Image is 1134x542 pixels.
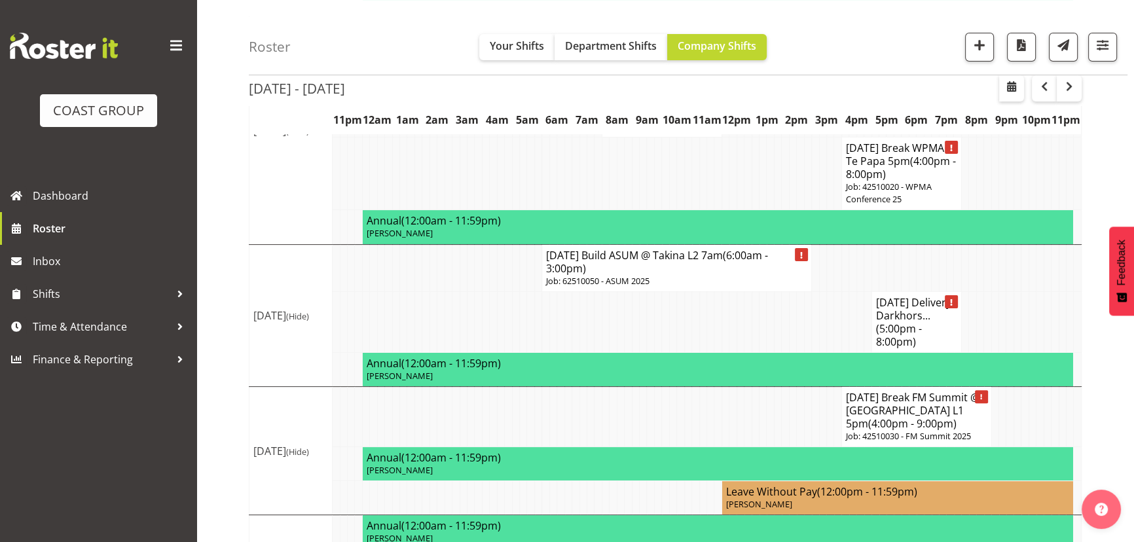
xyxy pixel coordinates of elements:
img: Rosterit website logo [10,33,118,59]
th: 9am [632,105,662,135]
button: Select a specific date within the roster. [999,75,1024,101]
span: Time & Attendance [33,317,170,336]
span: [PERSON_NAME] [367,227,433,239]
span: (6:00am - 3:00pm) [546,248,768,276]
th: 7am [572,105,602,135]
th: 10am [662,105,692,135]
img: help-xxl-2.png [1095,503,1108,516]
span: (5:00pm - 8:00pm) [876,321,922,349]
span: [PERSON_NAME] [367,370,433,382]
th: 3pm [812,105,842,135]
button: Feedback - Show survey [1109,226,1134,316]
button: Your Shifts [479,34,555,60]
button: Company Shifts [667,34,767,60]
span: [PERSON_NAME] [726,498,792,510]
span: Your Shifts [490,39,544,53]
div: COAST GROUP [53,101,144,120]
th: 11pm [1052,105,1082,135]
th: 12pm [722,105,752,135]
th: 5pm [871,105,902,135]
span: Roster [33,219,190,238]
span: Inbox [33,251,190,271]
th: 6pm [902,105,932,135]
span: Dashboard [33,186,190,206]
th: 4am [482,105,512,135]
button: Add a new shift [965,33,994,62]
span: (12:00am - 11:59pm) [401,356,501,370]
th: 3am [452,105,483,135]
span: (12:00am - 11:59pm) [401,213,501,228]
span: (12:00pm - 11:59pm) [817,484,917,499]
th: 9pm [991,105,1021,135]
td: [DATE] [249,244,333,386]
th: 8pm [961,105,991,135]
button: Filter Shifts [1088,33,1117,62]
span: Shifts [33,284,170,304]
h4: [DATE] Build ASUM @ Takina L2 7am [546,249,807,275]
th: 6am [542,105,572,135]
th: 10pm [1021,105,1052,135]
span: (12:00am - 11:59pm) [401,518,501,533]
th: 1pm [752,105,782,135]
h4: Leave Without Pay [726,485,1070,498]
span: (4:00pm - 9:00pm) [868,416,957,431]
span: (Hide) [286,446,309,458]
h4: Roster [249,39,291,54]
td: [DATE] [249,386,333,515]
button: Send a list of all shifts for the selected filtered period to all rostered employees. [1049,33,1078,62]
span: Department Shifts [565,39,657,53]
h4: [DATE] Break FM Summit @ [GEOGRAPHIC_DATA] L1 5pm [846,391,987,430]
span: (12:00am - 11:59pm) [401,450,501,465]
h4: [DATE] Delivery Darkhors... [876,296,957,348]
h4: [DATE] Break WPMA @ Te Papa 5pm [846,141,957,181]
p: Job: 42510020 - WPMA Conference 25 [846,181,957,206]
span: (Hide) [286,310,309,322]
h4: Annual [367,519,1070,532]
span: Feedback [1116,240,1127,285]
p: Job: 42510030 - FM Summit 2025 [846,430,987,443]
th: 12am [362,105,392,135]
span: Company Shifts [678,39,756,53]
p: Job: 62510050 - ASUM 2025 [546,275,807,287]
button: Department Shifts [555,34,667,60]
th: 11am [692,105,722,135]
th: 4pm [841,105,871,135]
span: [PERSON_NAME] [367,464,433,476]
th: 11pm [333,105,363,135]
th: 5am [512,105,542,135]
button: Download a PDF of the roster according to the set date range. [1007,33,1036,62]
th: 2am [422,105,452,135]
h4: Annual [367,451,1070,464]
th: 2pm [782,105,812,135]
th: 7pm [932,105,962,135]
h2: [DATE] - [DATE] [249,80,345,97]
h4: Annual [367,357,1070,370]
th: 8am [602,105,632,135]
th: 1am [392,105,422,135]
span: (4:00pm - 8:00pm) [846,154,956,181]
h4: Annual [367,214,1070,227]
span: Finance & Reporting [33,350,170,369]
